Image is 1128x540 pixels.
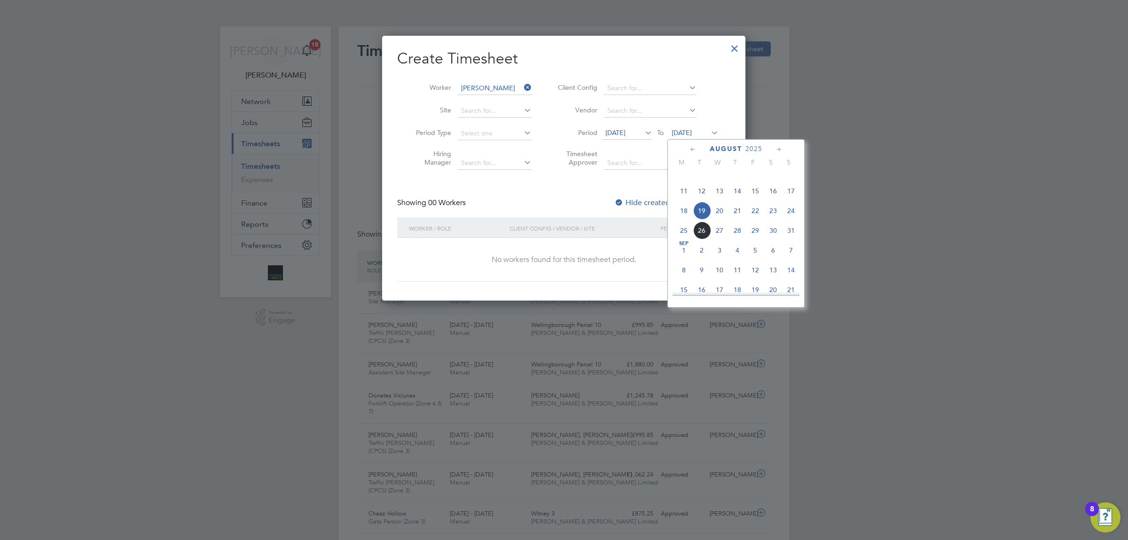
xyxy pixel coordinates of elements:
[458,157,532,170] input: Search for...
[782,281,800,299] span: 21
[711,261,728,279] span: 10
[693,222,711,239] span: 26
[614,198,710,207] label: Hide created timesheets
[458,127,532,140] input: Select one
[746,202,764,220] span: 22
[675,281,693,299] span: 15
[1090,502,1120,532] button: Open Resource Center, 8 new notifications
[711,182,728,200] span: 13
[711,222,728,239] span: 27
[675,241,693,246] span: Sep
[675,202,693,220] span: 18
[397,198,468,208] div: Showing
[555,128,597,137] label: Period
[708,158,726,167] span: W
[397,49,730,69] h2: Create Timesheet
[746,241,764,259] span: 5
[764,261,782,279] span: 13
[409,106,451,114] label: Site
[407,255,721,265] div: No workers found for this timesheet period.
[690,158,708,167] span: T
[782,241,800,259] span: 7
[711,281,728,299] span: 17
[711,241,728,259] span: 3
[746,182,764,200] span: 15
[710,145,742,153] span: August
[782,261,800,279] span: 14
[744,158,762,167] span: F
[764,241,782,259] span: 6
[605,128,626,137] span: [DATE]
[407,217,507,239] div: Worker / Role
[780,158,798,167] span: S
[764,281,782,299] span: 20
[458,82,532,95] input: Search for...
[782,202,800,220] span: 24
[728,182,746,200] span: 14
[726,158,744,167] span: T
[604,82,697,95] input: Search for...
[675,222,693,239] span: 25
[728,281,746,299] span: 18
[746,281,764,299] span: 19
[764,202,782,220] span: 23
[555,150,597,167] label: Timesheet Approver
[604,104,697,118] input: Search for...
[728,202,746,220] span: 21
[675,241,693,259] span: 1
[782,222,800,239] span: 31
[693,241,711,259] span: 2
[728,261,746,279] span: 11
[409,128,451,137] label: Period Type
[762,158,780,167] span: S
[507,217,658,239] div: Client Config / Vendor / Site
[693,182,711,200] span: 12
[672,128,692,137] span: [DATE]
[746,261,764,279] span: 12
[728,241,746,259] span: 4
[693,202,711,220] span: 19
[658,217,721,239] div: Period
[764,182,782,200] span: 16
[673,158,690,167] span: M
[693,261,711,279] span: 9
[409,150,451,167] label: Hiring Manager
[693,281,711,299] span: 16
[675,182,693,200] span: 11
[428,198,466,207] span: 00 Workers
[782,182,800,200] span: 17
[728,222,746,239] span: 28
[1090,509,1094,521] div: 8
[711,202,728,220] span: 20
[654,127,666,139] span: To
[764,222,782,239] span: 30
[409,83,451,92] label: Worker
[675,261,693,279] span: 8
[555,83,597,92] label: Client Config
[555,106,597,114] label: Vendor
[458,104,532,118] input: Search for...
[746,222,764,239] span: 29
[604,157,697,170] input: Search for...
[745,145,762,153] span: 2025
